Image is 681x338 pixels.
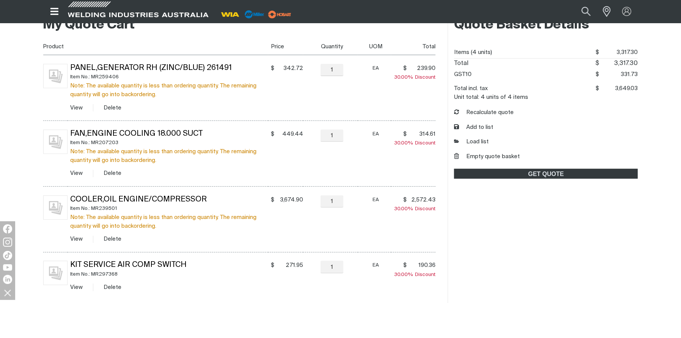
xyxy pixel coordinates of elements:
[271,262,274,269] span: $
[391,38,436,55] th: Total
[43,130,68,154] img: No image for this product
[104,169,121,178] button: Delete Fan,Engine Cooling 18.000 Suct
[454,17,638,33] h2: Quote Basket Details
[454,152,520,161] button: Empty quote basket
[70,147,268,165] div: Note: The available quantity is less than ordering quantity. The remaining quantity will go into ...
[358,38,391,55] th: UOM
[70,170,83,176] a: View Fan,Engine Cooling 18.000 Suct
[361,64,391,73] div: EA
[266,11,294,17] a: miller
[454,138,489,146] a: Load list
[3,264,12,271] img: YouTube
[277,65,303,72] span: 342.72
[70,284,83,290] a: View Kit Service Air Comp Switch
[70,204,268,213] div: Item No.: MR239501
[361,195,391,204] div: EA
[394,75,415,80] span: 30.00%
[70,64,232,72] a: Panel,Generator Rh (Zinc/Blue) 261491
[454,169,638,179] a: GET QUOTE
[454,59,469,69] dt: Total
[454,94,528,100] dt: Unit total: 4 units of 4 items
[43,17,436,33] h2: My Quote Cart
[394,141,436,146] span: Discount
[271,65,274,72] span: $
[563,3,599,20] input: Product name or item number...
[43,38,268,55] th: Product
[599,47,638,58] span: 3,317.30
[403,130,407,138] span: $
[599,83,638,94] span: 3,649.03
[70,105,83,111] a: View Panel,Generator Rh (Zinc/Blue) 261491
[3,224,12,233] img: Facebook
[455,169,637,179] span: GET QUOTE
[403,65,407,72] span: $
[70,81,268,99] div: Note: The available quantity is less than ordering quantity. The remaining quantity will go into ...
[277,262,303,269] span: 271.95
[409,130,436,138] span: 314.61
[394,75,436,80] span: Discount
[403,196,407,204] span: $
[3,251,12,260] img: TikTok
[596,71,599,77] span: $
[394,272,415,277] span: 30.00%
[394,206,436,211] span: Discount
[43,64,68,88] img: No image for this product
[454,69,472,80] dt: GST10
[454,108,514,117] button: Recalculate quote
[361,130,391,138] div: EA
[70,236,83,242] a: View Cooler,Oil Engine/Compressor
[3,238,12,247] img: Instagram
[599,69,638,80] span: 331.73
[409,262,436,269] span: 190.36
[70,270,268,279] div: Item No.: MR297368
[454,83,488,94] dt: Total incl. tax
[271,130,274,138] span: $
[596,86,599,91] span: $
[403,262,407,269] span: $
[599,59,638,69] span: 3,317.30
[394,141,415,146] span: 30.00%
[409,65,436,72] span: 239.90
[70,213,268,230] div: Note: The available quantity is less than ordering quantity. The remaining quantity will go into ...
[596,60,599,67] span: $
[104,103,121,112] button: Delete Panel,Generator Rh (Zinc/Blue) 261491
[454,123,493,132] button: Add to list
[596,49,599,55] span: $
[268,38,303,55] th: Price
[70,196,207,203] a: Cooler,Oil Engine/Compressor
[104,235,121,243] button: Delete Cooler,Oil Engine/Compressor
[271,196,274,204] span: $
[409,196,436,204] span: 2,572.43
[104,283,121,292] button: Delete Kit Service Air Comp Switch
[394,206,415,211] span: 30.00%
[43,261,68,285] img: No image for this product
[454,47,492,58] dt: Items (4 units)
[70,73,268,81] div: Item No.: MR259406
[266,9,294,20] img: miller
[573,3,599,20] button: Search products
[43,195,68,220] img: No image for this product
[361,261,391,270] div: EA
[70,261,187,269] a: Kit Service Air Comp Switch
[394,272,436,277] span: Discount
[303,38,358,55] th: Quantity
[1,286,14,299] img: hide socials
[3,275,12,284] img: LinkedIn
[70,138,268,147] div: Item No.: MR207203
[277,130,303,138] span: 449.44
[277,196,303,204] span: 3,674.90
[70,130,203,138] a: Fan,Engine Cooling 18.000 Suct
